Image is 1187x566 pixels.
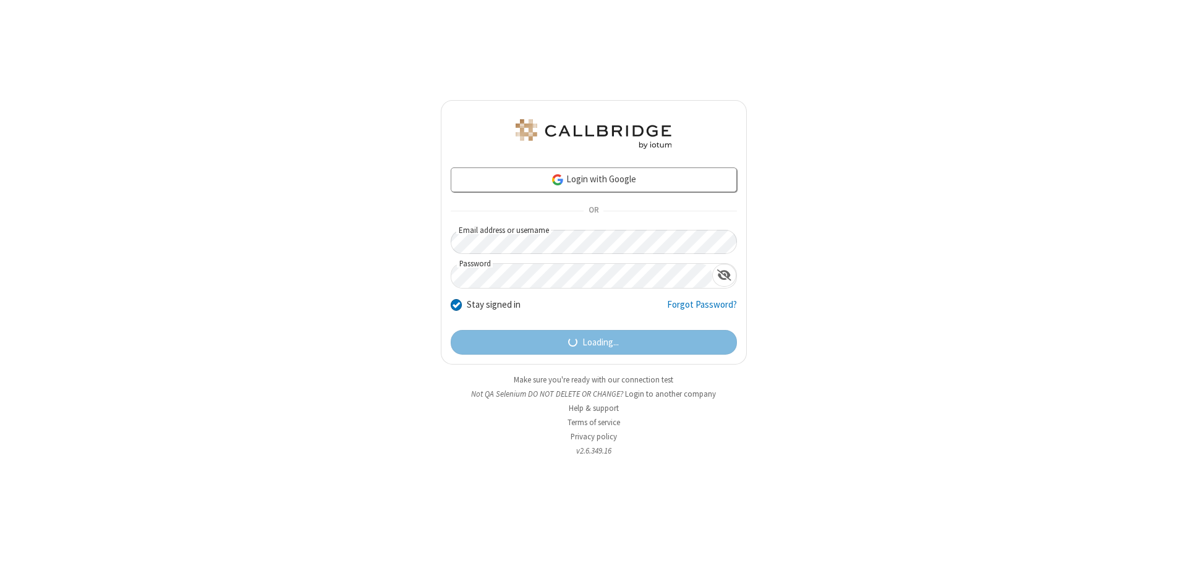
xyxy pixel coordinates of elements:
input: Email address or username [451,230,737,254]
a: Privacy policy [571,431,617,442]
span: Loading... [582,336,619,350]
li: v2.6.349.16 [441,445,747,457]
a: Make sure you're ready with our connection test [514,374,673,385]
input: Password [451,264,712,288]
label: Stay signed in [467,298,521,312]
a: Terms of service [568,417,620,428]
a: Login with Google [451,167,737,192]
span: OR [584,203,603,220]
div: Show password [712,264,736,287]
img: google-icon.png [551,173,564,187]
li: Not QA Selenium DO NOT DELETE OR CHANGE? [441,388,747,400]
button: Login to another company [625,388,716,400]
a: Help & support [569,403,619,413]
a: Forgot Password? [667,298,737,321]
img: QA Selenium DO NOT DELETE OR CHANGE [513,119,674,149]
button: Loading... [451,330,737,355]
iframe: Chat [1156,534,1178,557]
